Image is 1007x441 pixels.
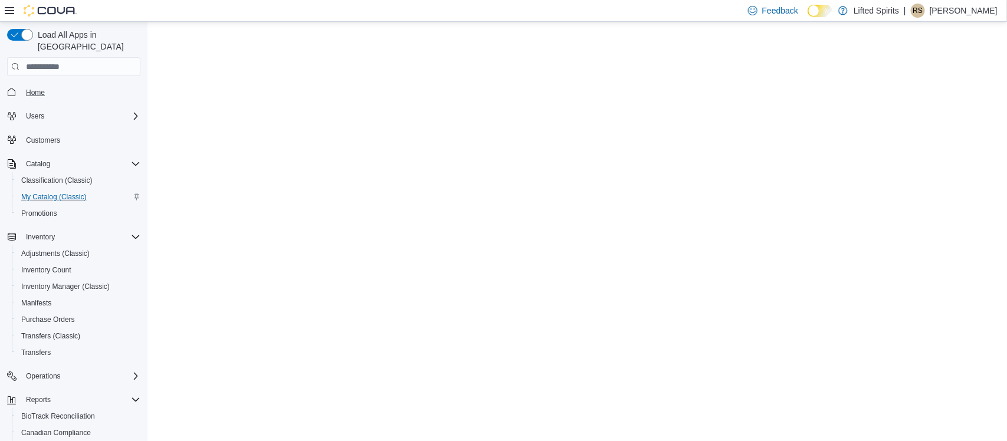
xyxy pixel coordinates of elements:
[12,205,145,222] button: Promotions
[17,345,140,360] span: Transfers
[17,329,85,343] a: Transfers (Classic)
[21,249,90,258] span: Adjustments (Classic)
[12,311,145,328] button: Purchase Orders
[2,156,145,172] button: Catalog
[2,368,145,384] button: Operations
[17,173,97,187] a: Classification (Classic)
[21,369,65,383] button: Operations
[12,262,145,278] button: Inventory Count
[21,412,95,421] span: BioTrack Reconciliation
[21,348,51,357] span: Transfers
[26,136,60,145] span: Customers
[21,85,50,100] a: Home
[21,282,110,291] span: Inventory Manager (Classic)
[17,426,96,440] a: Canadian Compliance
[911,4,925,18] div: Rachael Stutsman
[21,176,93,185] span: Classification (Classic)
[21,192,87,202] span: My Catalog (Classic)
[17,426,140,440] span: Canadian Compliance
[21,209,57,218] span: Promotions
[12,344,145,361] button: Transfers
[21,298,51,308] span: Manifests
[12,245,145,262] button: Adjustments (Classic)
[21,315,75,324] span: Purchase Orders
[17,329,140,343] span: Transfers (Classic)
[17,296,140,310] span: Manifests
[21,393,140,407] span: Reports
[12,172,145,189] button: Classification (Classic)
[17,263,140,277] span: Inventory Count
[913,4,923,18] span: RS
[12,424,145,441] button: Canadian Compliance
[26,232,55,242] span: Inventory
[17,190,140,204] span: My Catalog (Classic)
[21,109,49,123] button: Users
[2,391,145,408] button: Reports
[12,278,145,295] button: Inventory Manager (Classic)
[2,108,145,124] button: Users
[17,206,62,220] a: Promotions
[21,133,65,147] a: Customers
[17,173,140,187] span: Classification (Classic)
[930,4,998,18] p: [PERSON_NAME]
[12,295,145,311] button: Manifests
[808,17,808,18] span: Dark Mode
[808,5,832,17] input: Dark Mode
[21,230,60,244] button: Inventory
[17,246,140,261] span: Adjustments (Classic)
[21,369,140,383] span: Operations
[21,393,55,407] button: Reports
[21,84,140,99] span: Home
[12,189,145,205] button: My Catalog (Classic)
[904,4,906,18] p: |
[21,230,140,244] span: Inventory
[21,133,140,147] span: Customers
[2,229,145,245] button: Inventory
[26,371,61,381] span: Operations
[17,296,56,310] a: Manifests
[26,395,51,404] span: Reports
[2,83,145,100] button: Home
[17,246,94,261] a: Adjustments (Classic)
[21,109,140,123] span: Users
[17,345,55,360] a: Transfers
[17,409,140,423] span: BioTrack Reconciliation
[17,206,140,220] span: Promotions
[17,312,80,327] a: Purchase Orders
[854,4,899,18] p: Lifted Spirits
[26,111,44,121] span: Users
[12,408,145,424] button: BioTrack Reconciliation
[17,263,76,277] a: Inventory Count
[26,159,50,169] span: Catalog
[24,5,77,17] img: Cova
[21,157,140,171] span: Catalog
[21,265,71,275] span: Inventory Count
[12,328,145,344] button: Transfers (Classic)
[17,279,140,294] span: Inventory Manager (Classic)
[2,131,145,149] button: Customers
[17,190,91,204] a: My Catalog (Classic)
[33,29,140,52] span: Load All Apps in [GEOGRAPHIC_DATA]
[21,428,91,437] span: Canadian Compliance
[21,331,80,341] span: Transfers (Classic)
[17,279,114,294] a: Inventory Manager (Classic)
[26,88,45,97] span: Home
[762,5,798,17] span: Feedback
[17,312,140,327] span: Purchase Orders
[21,157,55,171] button: Catalog
[17,409,100,423] a: BioTrack Reconciliation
